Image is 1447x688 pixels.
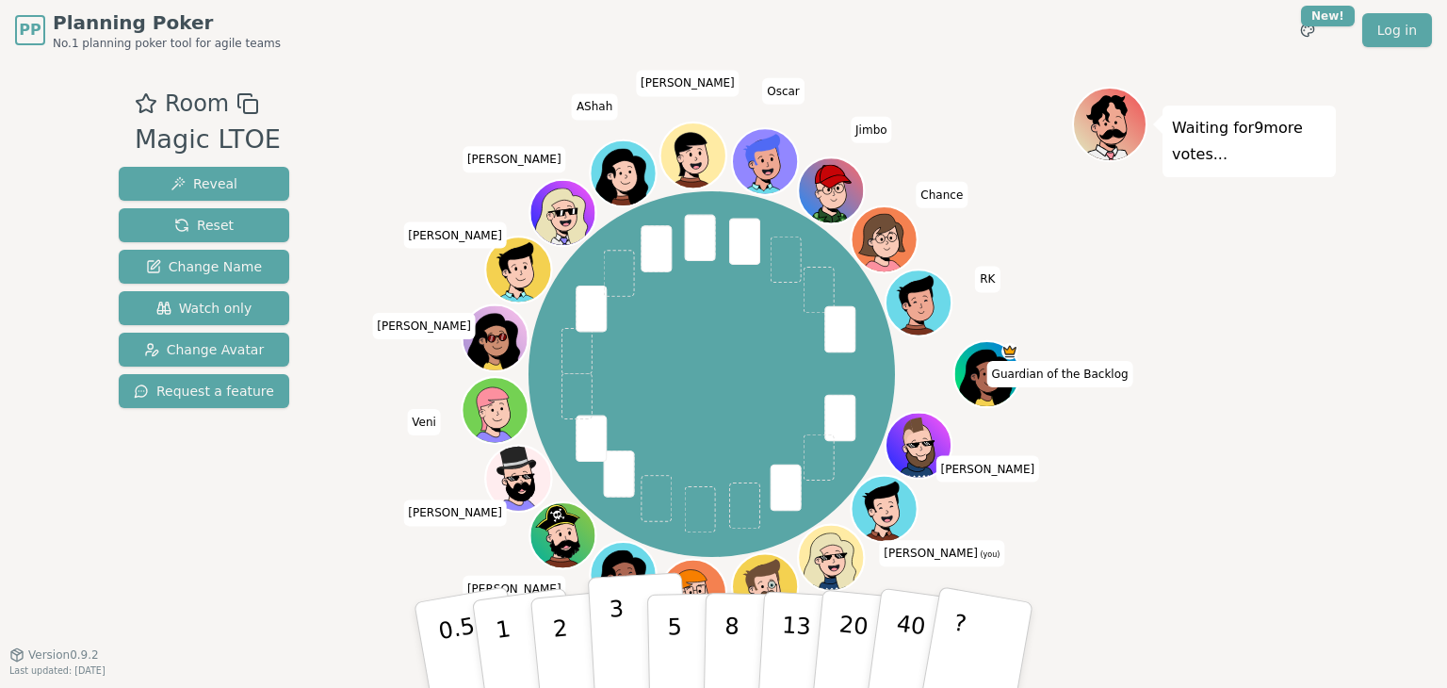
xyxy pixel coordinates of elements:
span: Click to change your name [936,456,1040,483]
span: Reveal [171,174,237,193]
span: Watch only [156,299,252,318]
button: Reveal [119,167,289,201]
span: Request a feature [134,382,274,401]
button: Watch only [119,291,289,325]
div: New! [1301,6,1355,26]
div: Magic LTOE [135,121,281,159]
span: Click to change your name [407,409,441,435]
button: Change Avatar [119,333,289,367]
span: Planning Poker [53,9,281,36]
button: Change Name [119,250,289,284]
button: Request a feature [119,374,289,408]
a: PPPlanning PokerNo.1 planning poker tool for agile teams [15,9,281,51]
span: Reset [174,216,234,235]
span: Click to change your name [572,93,617,120]
span: Click to change your name [463,146,566,172]
p: Waiting for 9 more votes... [1172,115,1326,168]
span: Click to change your name [463,576,566,602]
span: Click to change your name [636,70,740,96]
span: PP [19,19,41,41]
span: Click to change your name [975,266,1000,292]
button: Version0.9.2 [9,647,99,663]
span: Guardian of the Backlog is the host [1002,343,1019,360]
span: Room [165,87,229,121]
span: Click to change your name [762,78,805,105]
span: Click to change your name [916,182,967,208]
span: Click to change your name [403,500,507,526]
span: Version 0.9.2 [28,647,99,663]
a: Log in [1362,13,1432,47]
span: Change Avatar [144,340,265,359]
span: Last updated: [DATE] [9,665,106,676]
span: Click to change your name [879,540,1004,566]
button: Reset [119,208,289,242]
button: Add as favourite [135,87,157,121]
span: Click to change your name [403,222,507,249]
span: Click to change your name [987,361,1133,387]
button: Click to change your avatar [854,478,916,540]
span: (you) [978,550,1000,559]
span: No.1 planning poker tool for agile teams [53,36,281,51]
span: Click to change your name [851,117,892,143]
span: Change Name [146,257,262,276]
button: New! [1291,13,1325,47]
span: Click to change your name [372,313,476,339]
